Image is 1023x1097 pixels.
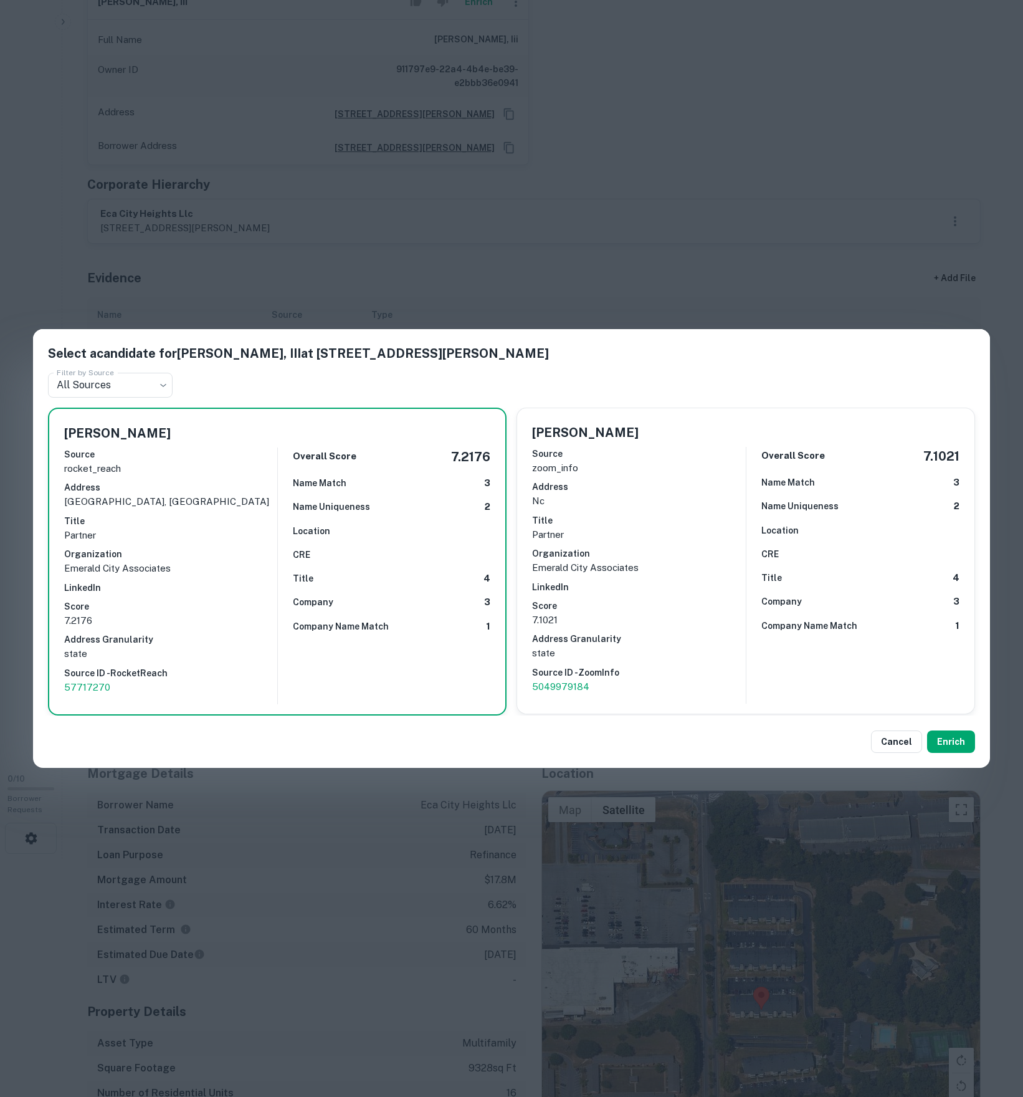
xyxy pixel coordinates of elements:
[64,448,277,461] h6: Source
[293,500,370,514] h6: Name Uniqueness
[484,595,490,610] h6: 3
[486,620,490,634] h6: 1
[451,448,490,466] h5: 7.2176
[293,620,389,633] h6: Company Name Match
[483,572,490,586] h6: 4
[64,666,277,680] h6: Source ID - RocketReach
[532,679,746,694] a: 5049979184
[532,547,746,560] h6: Organization
[927,731,975,753] button: Enrich
[761,547,779,561] h6: CRE
[532,580,746,594] h6: LinkedIn
[64,613,277,628] p: 7.2176
[64,461,277,476] p: rocket_reach
[532,494,746,509] p: nc
[293,572,313,585] h6: Title
[64,600,277,613] h6: Score
[64,528,277,543] p: Partner
[532,461,746,476] p: zoom_info
[761,476,815,489] h6: Name Match
[64,481,277,494] h6: Address
[761,499,839,513] h6: Name Uniqueness
[485,500,490,514] h6: 2
[955,619,959,633] h6: 1
[64,633,277,646] h6: Address Granularity
[954,499,959,514] h6: 2
[961,997,1023,1057] iframe: Chat Widget
[293,449,356,464] h6: Overall Score
[48,373,173,398] div: All Sources
[64,561,277,576] p: Emerald City Associates
[761,524,799,537] h6: Location
[532,527,746,542] p: Partner
[953,571,959,585] h6: 4
[532,560,746,575] p: Emerald City Associates
[532,599,746,613] h6: Score
[532,666,746,679] h6: Source ID - ZoomInfo
[64,680,277,695] a: 57717270
[64,581,277,595] h6: LinkedIn
[64,514,277,528] h6: Title
[532,514,746,527] h6: Title
[953,476,959,490] h6: 3
[761,619,857,633] h6: Company Name Match
[761,571,782,585] h6: Title
[532,613,746,628] p: 7.1021
[293,524,330,538] h6: Location
[761,449,825,463] h6: Overall Score
[484,476,490,491] h6: 3
[532,480,746,494] h6: Address
[532,632,746,646] h6: Address Granularity
[64,424,171,443] h5: [PERSON_NAME]
[953,595,959,609] h6: 3
[532,447,746,461] h6: Source
[64,646,277,661] p: state
[923,447,959,466] h5: 7.1021
[64,494,277,509] p: [GEOGRAPHIC_DATA], [GEOGRAPHIC_DATA]
[64,547,277,561] h6: Organization
[293,548,310,562] h6: CRE
[48,344,975,363] h5: Select a candidate for [PERSON_NAME], III at [STREET_ADDRESS][PERSON_NAME]
[871,731,922,753] button: Cancel
[57,367,114,378] label: Filter by Source
[532,646,746,661] p: state
[293,476,346,490] h6: Name Match
[293,595,333,609] h6: Company
[532,423,639,442] h5: [PERSON_NAME]
[761,595,802,608] h6: Company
